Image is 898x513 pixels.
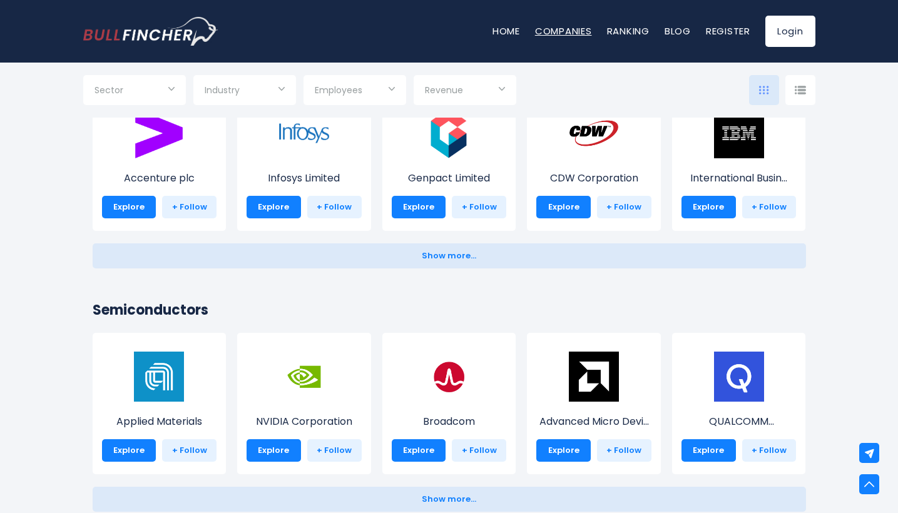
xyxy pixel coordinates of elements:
a: Advanced Micro Devi... [536,375,651,429]
a: Explore [247,439,301,462]
span: Revenue [425,84,463,96]
a: + Follow [742,439,797,462]
p: Accenture plc [102,171,217,186]
p: Advanced Micro Devices [536,414,651,429]
img: NVDA.png [279,352,329,402]
img: QCOM.png [714,352,764,402]
a: Register [706,24,750,38]
a: + Follow [162,439,217,462]
img: icon-comp-list-view.svg [795,86,806,94]
img: G.png [424,108,474,158]
a: Applied Materials [102,375,217,429]
a: Infosys Limited [247,131,362,186]
p: CDW Corporation [536,171,651,186]
a: Accenture plc [102,131,217,186]
a: Explore [102,439,156,462]
img: CDW.png [569,108,619,158]
a: Login [765,16,815,47]
a: NVIDIA Corporation [247,375,362,429]
a: Explore [102,196,156,218]
p: Broadcom [392,414,507,429]
a: Explore [392,439,446,462]
a: Companies [535,24,592,38]
span: Show more... [422,495,476,504]
p: Infosys Limited [247,171,362,186]
span: Employees [315,84,362,96]
a: + Follow [307,196,362,218]
span: Industry [205,84,240,96]
span: Show more... [422,251,476,261]
a: Explore [536,439,591,462]
button: Show more... [93,243,806,268]
img: AVGO.png [424,352,474,402]
a: Explore [247,196,301,218]
a: Home [492,24,520,38]
h2: Semiconductors [93,300,806,320]
input: Selection [425,80,505,103]
img: INFY.png [279,108,329,158]
a: Explore [681,196,736,218]
a: + Follow [307,439,362,462]
p: Genpact Limited [392,171,507,186]
img: AMAT.png [134,352,184,402]
a: + Follow [597,439,651,462]
img: Bullfincher logo [83,17,218,46]
img: icon-comp-grid.svg [759,86,769,94]
a: + Follow [452,196,506,218]
input: Selection [205,80,285,103]
a: Go to homepage [83,17,218,46]
a: International Busin... [681,131,797,186]
a: + Follow [597,196,651,218]
p: QUALCOMM Incorporated [681,414,797,429]
p: International Business Machines Corporation [681,171,797,186]
a: Blog [665,24,691,38]
a: QUALCOMM Incorporat... [681,375,797,429]
a: Explore [681,439,736,462]
img: AMD.png [569,352,619,402]
a: Explore [392,196,446,218]
button: Show more... [93,487,806,512]
a: Explore [536,196,591,218]
a: CDW Corporation [536,131,651,186]
a: + Follow [742,196,797,218]
a: Broadcom [392,375,507,429]
a: Ranking [607,24,650,38]
img: IBM.png [714,108,764,158]
span: Sector [94,84,123,96]
p: NVIDIA Corporation [247,414,362,429]
input: Selection [315,80,395,103]
img: ACN.png [134,108,184,158]
a: + Follow [452,439,506,462]
input: Selection [94,80,175,103]
a: Genpact Limited [392,131,507,186]
a: + Follow [162,196,217,218]
p: Applied Materials [102,414,217,429]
